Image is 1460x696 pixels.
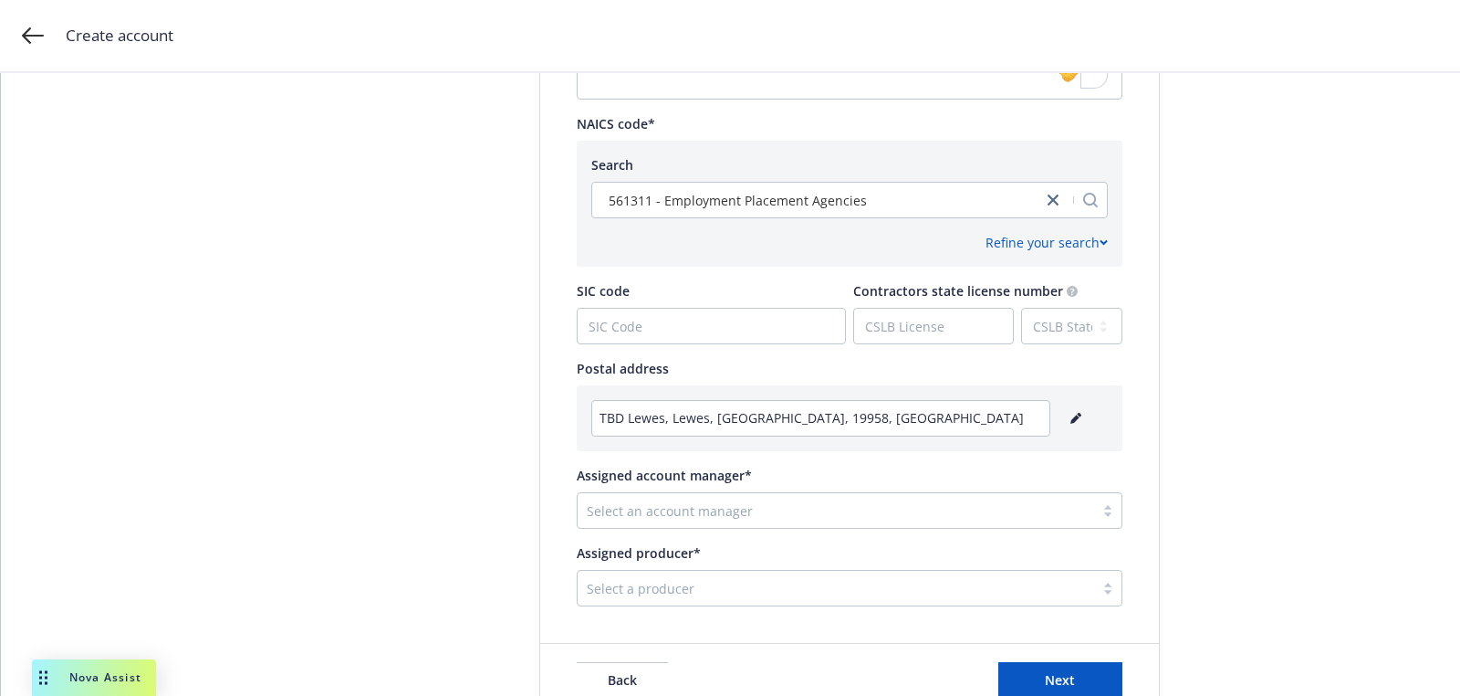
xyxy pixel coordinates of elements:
div: Refine your search [985,233,1108,252]
span: 561311 - Employment Placement Agencies [609,191,867,210]
span: NAICS code* [577,115,655,132]
span: Back [608,671,637,689]
span: Assigned account manager* [577,467,752,484]
span: Create account [66,24,173,47]
span: Contractors state license number [853,282,1063,300]
div: Drag to move [32,659,55,696]
span: TBD Lewes, Lewes, [GEOGRAPHIC_DATA], 19958, [GEOGRAPHIC_DATA] [600,408,1024,427]
span: Next [1045,671,1075,689]
a: editPencil [1065,407,1087,429]
span: 561311 - Employment Placement Agencies [601,191,1033,210]
button: Nova Assist [32,659,156,696]
div: ; [1,73,1460,696]
span: SIC code [577,282,630,300]
a: close [1042,189,1064,211]
span: Assigned producer* [577,544,701,562]
span: Search [591,156,633,174]
input: SIC Code [578,309,845,343]
input: CSLB License [854,309,1013,343]
span: Postal address [577,360,669,377]
span: Nova Assist [69,670,141,685]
